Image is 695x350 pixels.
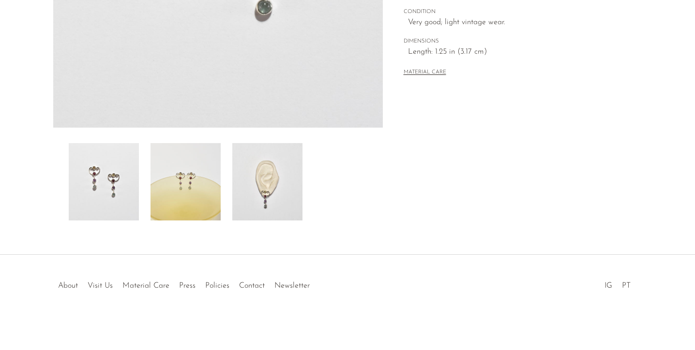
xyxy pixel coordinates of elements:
img: Multi Stone Earrings [151,143,221,220]
img: Multi Stone Earrings [232,143,302,220]
a: About [58,282,78,290]
span: Very good; light vintage wear. [408,16,621,29]
button: MATERIAL CARE [404,69,446,76]
a: PT [622,282,631,290]
a: Policies [205,282,229,290]
span: CONDITION [404,8,621,16]
img: Multi Stone Earrings [69,143,139,220]
span: Length: 1.25 in (3.17 cm) [408,46,621,58]
a: Press [179,282,196,290]
a: Visit Us [88,282,113,290]
span: DIMENSIONS [404,37,621,46]
a: Material Care [122,282,169,290]
a: Contact [239,282,265,290]
a: IG [604,282,612,290]
ul: Social Medias [600,274,635,292]
ul: Quick links [53,274,315,292]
